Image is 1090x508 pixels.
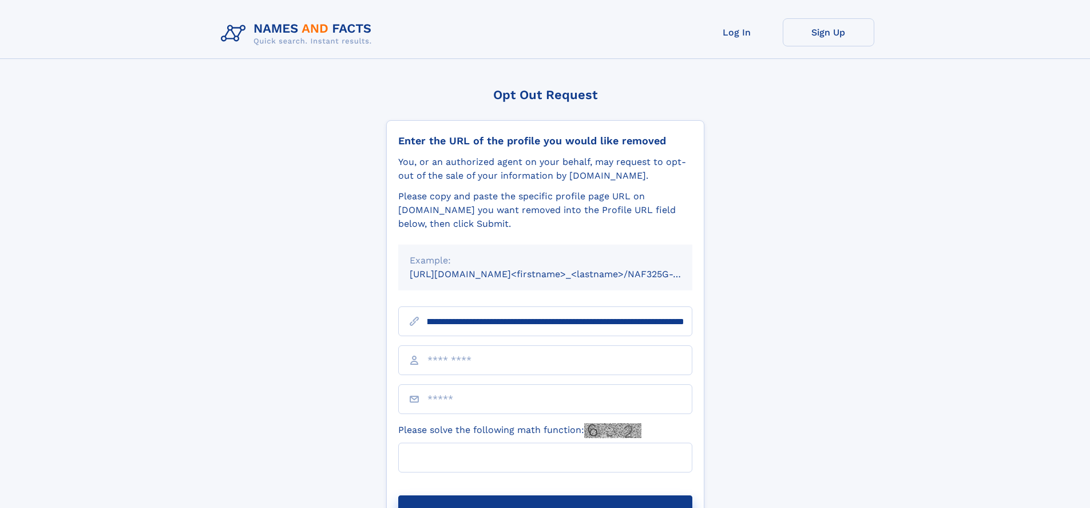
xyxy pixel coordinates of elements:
[410,254,681,267] div: Example:
[398,423,641,438] label: Please solve the following math function:
[410,269,714,279] small: [URL][DOMAIN_NAME]<firstname>_<lastname>/NAF325G-xxxxxxxx
[386,88,704,102] div: Opt Out Request
[691,18,783,46] a: Log In
[783,18,874,46] a: Sign Up
[398,135,692,147] div: Enter the URL of the profile you would like removed
[398,155,692,183] div: You, or an authorized agent on your behalf, may request to opt-out of the sale of your informatio...
[216,18,381,49] img: Logo Names and Facts
[398,190,692,231] div: Please copy and paste the specific profile page URL on [DOMAIN_NAME] you want removed into the Pr...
